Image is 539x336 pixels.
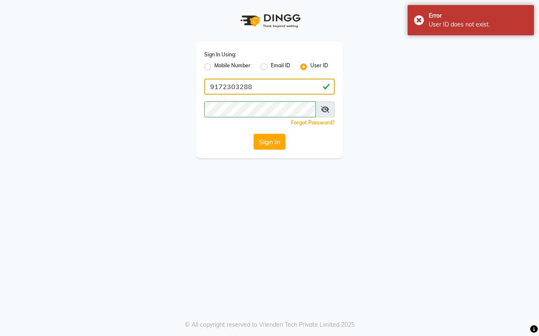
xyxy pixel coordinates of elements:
input: Username [204,79,335,95]
label: Sign In Using: [204,51,236,58]
div: Error [429,11,528,20]
div: User ID does not exist. [429,20,528,29]
label: Email ID [271,62,290,72]
label: Mobile Number [214,62,251,72]
input: Username [204,101,316,117]
label: User ID [310,62,328,72]
button: Sign In [253,134,286,150]
img: logo1.svg [236,8,303,33]
a: Forgot Password? [291,119,335,126]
